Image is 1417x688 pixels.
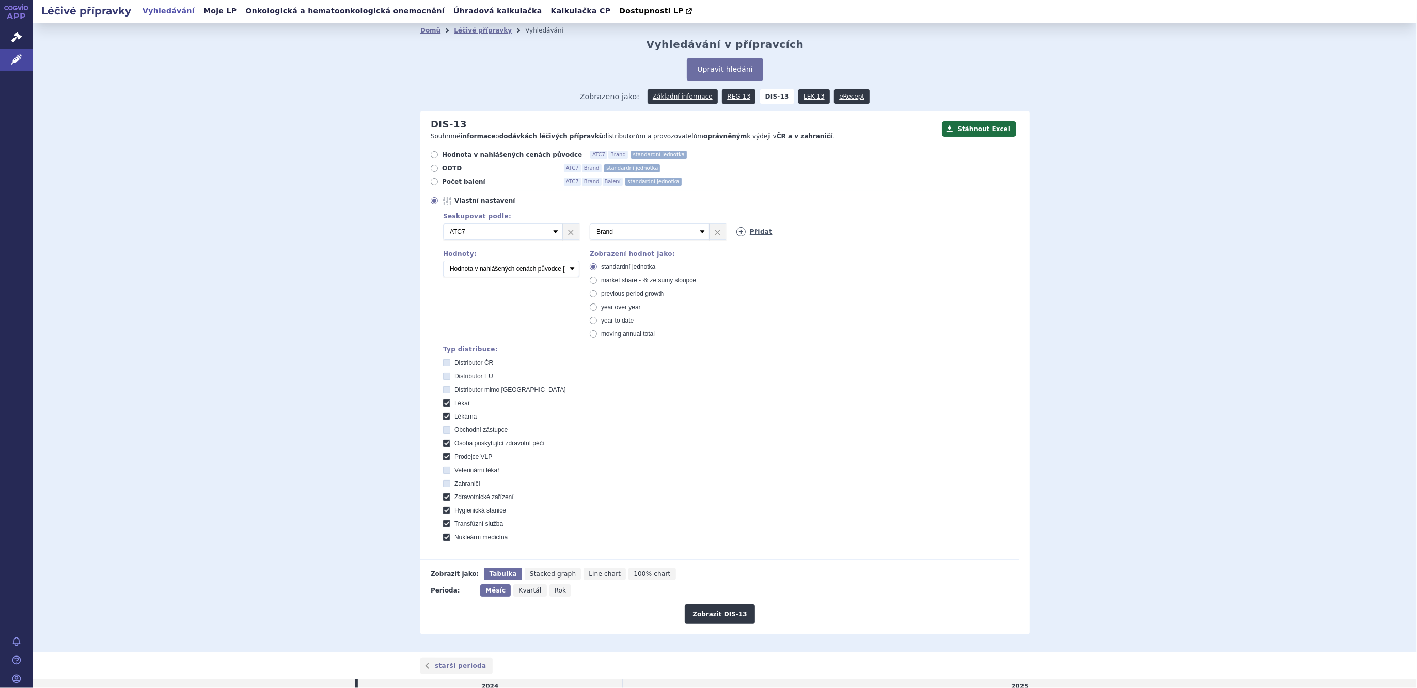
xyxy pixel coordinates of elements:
[601,303,641,311] span: year over year
[454,386,566,393] span: Distributor mimo [GEOGRAPHIC_DATA]
[454,453,492,460] span: Prodejce VLP
[454,534,508,541] span: Nukleární medicína
[489,570,516,578] span: Tabulka
[619,7,684,15] span: Dostupnosti LP
[647,38,804,51] h2: Vyhledávání v přípravcích
[564,164,581,172] span: ATC7
[454,467,499,474] span: Veterinární lékař
[200,4,240,18] a: Moje LP
[242,4,448,18] a: Onkologická a hematoonkologická onemocnění
[518,587,541,594] span: Kvartál
[555,587,566,594] span: Rok
[604,164,660,172] span: standardní jednotka
[461,133,496,140] strong: informace
[433,213,1019,220] div: Seskupovat podle:
[433,223,1019,240] div: 2
[442,164,556,172] span: ODTD
[625,178,681,186] span: standardní jednotka
[431,568,479,580] div: Zobrazit jako:
[631,151,687,159] span: standardní jednotka
[442,151,582,159] span: Hodnota v nahlášených cenách původce
[703,133,747,140] strong: oprávněným
[139,4,198,18] a: Vyhledávání
[634,570,670,578] span: 100% chart
[601,263,655,270] span: standardní jednotka
[454,507,506,514] span: Hygienická stanice
[454,413,477,420] span: Lékárna
[33,4,139,18] h2: Léčivé přípravky
[442,178,556,186] span: Počet balení
[736,227,773,236] a: Přidat
[564,178,581,186] span: ATC7
[590,250,726,258] div: Zobrazení hodnot jako:
[431,584,475,597] div: Perioda:
[722,89,755,104] a: REG-13
[454,426,508,434] span: Obchodní zástupce
[563,224,579,239] a: ×
[450,4,545,18] a: Úhradová kalkulačka
[685,604,754,624] button: Zobrazit DIS-13
[601,330,655,338] span: moving annual total
[499,133,604,140] strong: dodávkách léčivých přípravků
[485,587,506,594] span: Měsíc
[603,178,623,186] span: Balení
[454,373,493,380] span: Distributor EU
[582,178,602,186] span: Brand
[431,132,937,141] p: Souhrnné o distributorům a provozovatelům k výdeji v .
[601,317,634,324] span: year to date
[834,89,870,104] a: eRecept
[590,151,607,159] span: ATC7
[687,58,763,81] button: Upravit hledání
[454,27,512,34] a: Léčivé přípravky
[420,27,440,34] a: Domů
[798,89,829,104] a: LEK-13
[760,89,794,104] strong: DIS-13
[777,133,832,140] strong: ČR a v zahraničí
[454,493,514,501] span: Zdravotnické zařízení
[443,346,1019,353] div: Typ distribuce:
[454,480,480,487] span: Zahraničí
[525,23,577,38] li: Vyhledávání
[616,4,697,19] a: Dostupnosti LP
[431,119,467,130] h2: DIS-13
[582,164,602,172] span: Brand
[454,359,493,366] span: Distributor ČR
[454,197,568,205] span: Vlastní nastavení
[580,89,640,104] span: Zobrazeno jako:
[601,290,664,297] span: previous period growth
[942,121,1016,137] button: Stáhnout Excel
[710,224,726,239] a: ×
[548,4,614,18] a: Kalkulačka CP
[454,399,470,407] span: Lékař
[530,570,576,578] span: Stacked graph
[648,89,718,104] a: Základní informace
[443,250,579,258] div: Hodnoty:
[454,440,544,447] span: Osoba poskytující zdravotní péči
[589,570,621,578] span: Line chart
[420,658,493,674] a: starší perioda
[601,277,696,284] span: market share - % ze sumy sloupce
[608,151,628,159] span: Brand
[454,520,503,527] span: Transfúzní služba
